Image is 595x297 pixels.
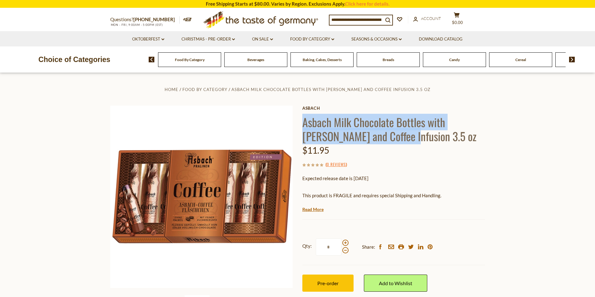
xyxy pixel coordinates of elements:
[449,57,460,62] a: Candy
[302,115,485,143] h1: Asbach Milk Chocolate Bottles with [PERSON_NAME] and Coffee Infusion 3.5 oz
[383,57,394,62] a: Breads
[252,36,273,43] a: On Sale
[302,145,329,156] span: $11.95
[316,238,341,256] input: Qty:
[345,1,389,7] a: Click here for details.
[290,36,334,43] a: Food By Category
[149,57,155,62] img: previous arrow
[302,275,354,292] button: Pre-order
[362,243,375,251] span: Share:
[302,175,485,182] p: Expected release date is [DATE]
[231,87,430,92] a: Asbach Milk Chocolate Bottles with [PERSON_NAME] and Coffee Infusion 3.5 oz
[327,161,346,168] a: 0 Reviews
[302,106,485,111] a: Asbach
[325,161,347,167] span: ( )
[364,275,427,292] a: Add to Wishlist
[110,16,180,24] p: Questions?
[303,57,342,62] a: Baking, Cakes, Desserts
[110,106,293,288] img: Asbach Milk Chocolate Bottles with Brandy and Coffee Infusion 3.5 oz
[132,36,164,43] a: Oktoberfest
[308,204,485,212] li: We will ship this product in heat-protective, cushioned packaging and ice during warm weather mon...
[515,57,526,62] a: Cereal
[302,206,324,213] a: Read More
[302,242,312,250] strong: Qty:
[452,20,463,25] span: $0.00
[413,15,441,22] a: Account
[110,23,163,26] span: MON - FRI, 9:00AM - 5:00PM (EST)
[165,87,178,92] a: Home
[182,87,227,92] a: Food By Category
[302,192,485,199] p: This product is FRAGILE and requires special Shipping and Handling.
[133,17,175,22] a: [PHONE_NUMBER]
[569,57,575,62] img: next arrow
[448,12,466,28] button: $0.00
[421,16,441,21] span: Account
[247,57,264,62] a: Beverages
[317,280,339,286] span: Pre-order
[181,36,235,43] a: Christmas - PRE-ORDER
[419,36,463,43] a: Download Catalog
[175,57,205,62] a: Food By Category
[351,36,402,43] a: Seasons & Occasions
